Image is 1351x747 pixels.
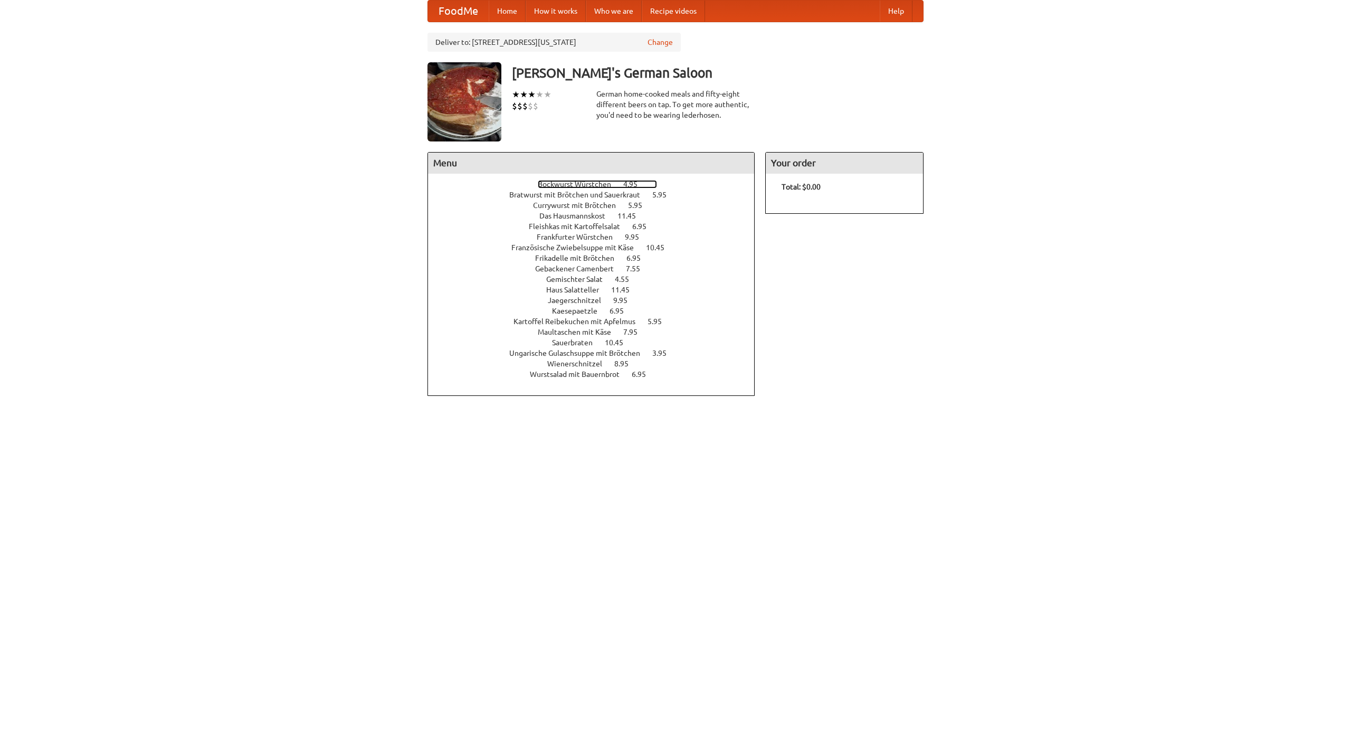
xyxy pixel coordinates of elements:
[427,62,501,141] img: angular.jpg
[880,1,912,22] a: Help
[536,89,544,100] li: ★
[613,296,638,305] span: 9.95
[539,212,655,220] a: Das Hausmannskost 11.45
[511,243,684,252] a: Französische Zwiebelsuppe mit Käse 10.45
[509,191,651,199] span: Bratwurst mit Brötchen und Sauerkraut
[610,307,634,315] span: 6.95
[652,349,677,357] span: 3.95
[528,89,536,100] li: ★
[552,338,643,347] a: Sauerbraten 10.45
[596,89,755,120] div: German home-cooked meals and fifty-eight different beers on tap. To get more authentic, you'd nee...
[628,201,653,210] span: 5.95
[548,296,612,305] span: Jaegerschnitzel
[535,264,624,273] span: Gebackener Camenbert
[652,191,677,199] span: 5.95
[522,100,528,112] li: $
[509,349,651,357] span: Ungarische Gulaschsuppe mit Brötchen
[546,286,649,294] a: Haus Salatteller 11.45
[611,286,640,294] span: 11.45
[538,328,657,336] a: Maultaschen mit Käse 7.95
[642,1,705,22] a: Recipe videos
[489,1,526,22] a: Home
[530,370,665,379] a: Wurstsalad mit Bauernbrot 6.95
[605,338,634,347] span: 10.45
[782,183,821,191] b: Total: $0.00
[544,89,551,100] li: ★
[528,100,533,112] li: $
[546,286,610,294] span: Haus Salatteller
[537,233,623,241] span: Frankfurter Würstchen
[427,33,681,52] div: Deliver to: [STREET_ADDRESS][US_STATE]
[529,222,666,231] a: Fleishkas mit Kartoffelsalat 6.95
[517,100,522,112] li: $
[538,180,657,188] a: Bockwurst Würstchen 4.95
[623,328,648,336] span: 7.95
[614,360,639,368] span: 8.95
[535,254,625,262] span: Frikadelle mit Brötchen
[537,233,659,241] a: Frankfurter Würstchen 9.95
[552,338,603,347] span: Sauerbraten
[623,180,648,188] span: 4.95
[509,191,686,199] a: Bratwurst mit Brötchen und Sauerkraut 5.95
[520,89,528,100] li: ★
[513,317,646,326] span: Kartoffel Reibekuchen mit Apfelmus
[428,1,489,22] a: FoodMe
[632,370,657,379] span: 6.95
[511,243,644,252] span: Französische Zwiebelsuppe mit Käse
[539,212,616,220] span: Das Hausmannskost
[509,349,686,357] a: Ungarische Gulaschsuppe mit Brötchen 3.95
[529,222,631,231] span: Fleishkas mit Kartoffelsalat
[512,62,924,83] h3: [PERSON_NAME]'s German Saloon
[626,254,651,262] span: 6.95
[547,360,648,368] a: Wienerschnitzel 8.95
[535,264,660,273] a: Gebackener Camenbert 7.55
[533,201,626,210] span: Currywurst mit Brötchen
[632,222,657,231] span: 6.95
[530,370,630,379] span: Wurstsalad mit Bauernbrot
[512,100,517,112] li: $
[538,180,622,188] span: Bockwurst Würstchen
[538,328,622,336] span: Maultaschen mit Käse
[547,360,613,368] span: Wienerschnitzel
[552,307,608,315] span: Kaesepaetzle
[626,264,651,273] span: 7.55
[526,1,586,22] a: How it works
[646,243,675,252] span: 10.45
[533,201,662,210] a: Currywurst mit Brötchen 5.95
[625,233,650,241] span: 9.95
[648,37,673,48] a: Change
[533,100,538,112] li: $
[766,153,923,174] h4: Your order
[513,317,681,326] a: Kartoffel Reibekuchen mit Apfelmus 5.95
[546,275,613,283] span: Gemischter Salat
[428,153,754,174] h4: Menu
[548,296,647,305] a: Jaegerschnitzel 9.95
[552,307,643,315] a: Kaesepaetzle 6.95
[617,212,646,220] span: 11.45
[648,317,672,326] span: 5.95
[512,89,520,100] li: ★
[535,254,660,262] a: Frikadelle mit Brötchen 6.95
[546,275,649,283] a: Gemischter Salat 4.55
[586,1,642,22] a: Who we are
[615,275,640,283] span: 4.55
